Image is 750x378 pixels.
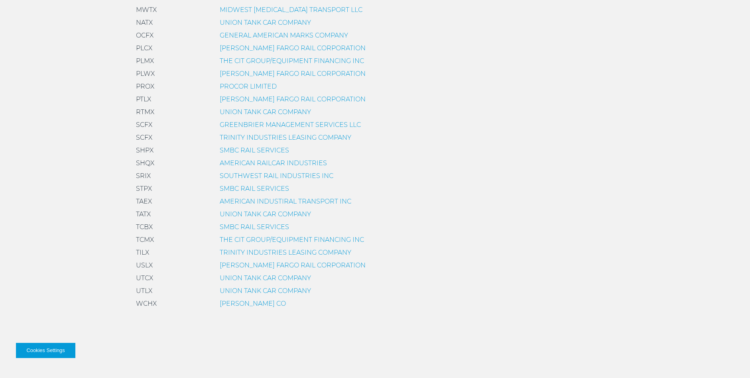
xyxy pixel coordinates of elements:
a: UNION TANK CAR COMPANY [220,108,311,116]
a: [PERSON_NAME] FARGO RAIL CORPORATION [220,95,366,103]
a: GREENBRIER MANAGEMENT SERVICES LLC [220,121,361,129]
a: SMBC RAIL SERVICES [220,223,289,231]
span: USLX [136,261,153,269]
span: PTLX [136,95,151,103]
a: SMBC RAIL SERVICES [220,146,289,154]
span: RTMX [136,108,154,116]
span: TILX [136,249,149,256]
span: UTLX [136,287,152,295]
a: TRINITY INDUSTRIES LEASING COMPANY [220,134,351,141]
span: SRIX [136,172,151,180]
a: [PERSON_NAME] FARGO RAIL CORPORATION [220,44,366,52]
a: UNION TANK CAR COMPANY [220,19,311,26]
a: SOUTHWEST RAIL INDUSTRIES INC [220,172,333,180]
span: STPX [136,185,152,192]
a: MIDWEST [MEDICAL_DATA] TRANSPORT LLC [220,6,362,14]
a: GENERAL AMERICAN MARKS COMPANY [220,32,348,39]
a: UNION TANK CAR COMPANY [220,274,311,282]
span: PROX [136,83,154,90]
a: THE CIT GROUP/EQUIPMENT FINANCING INC [220,236,364,243]
span: SCFX [136,134,152,141]
span: PLCX [136,44,152,52]
a: UNION TANK CAR COMPANY [220,210,311,218]
a: THE CIT GROUP/EQUIPMENT FINANCING INC [220,57,364,65]
span: TCMX [136,236,154,243]
a: [PERSON_NAME] CO [220,300,286,307]
span: SHPX [136,146,154,154]
span: MWTX [136,6,157,14]
span: TCBX [136,223,153,231]
a: [PERSON_NAME] FARGO RAIL CORPORATION [220,70,366,77]
a: SMBC RAIL SERVICES [220,185,289,192]
span: NATX [136,19,153,26]
span: PLWX [136,70,155,77]
button: Cookies Settings [16,343,75,358]
a: UNION TANK CAR COMPANY [220,287,311,295]
span: OCFX [136,32,154,39]
span: TATX [136,210,151,218]
span: UTCX [136,274,153,282]
span: PLMX [136,57,154,65]
span: WCHX [136,300,157,307]
a: AMERICAN RAILCAR INDUSTRIES [220,159,327,167]
span: SCFX [136,121,152,129]
span: TAEX [136,198,152,205]
span: SHQX [136,159,154,167]
a: [PERSON_NAME] FARGO RAIL CORPORATION [220,261,366,269]
a: AMERICAN INDUSTIRAL TRANSPORT INC [220,198,351,205]
a: PROCOR LIMITED [220,83,277,90]
a: TRINITY INDUSTRIES LEASING COMPANY [220,249,351,256]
